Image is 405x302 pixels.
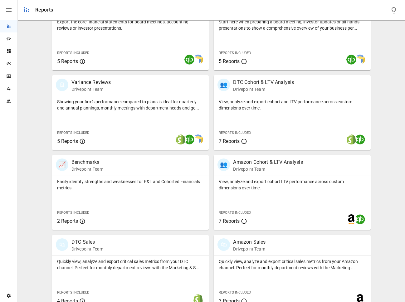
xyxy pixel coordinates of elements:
img: quickbooks [355,134,365,144]
div: 👥 [217,158,230,171]
img: shopify [176,134,186,144]
span: 5 Reports [57,58,78,64]
p: DTC Sales [71,238,103,246]
div: Reports [35,7,53,13]
div: 📈 [56,158,68,171]
p: Drivepoint Team [233,86,294,92]
img: quickbooks [346,55,356,65]
span: Reports Included [219,131,251,135]
img: smart model [355,55,365,65]
p: Drivepoint Team [71,246,103,252]
p: Quickly view, analyze and export critical sales metrics from your DTC channel. Perfect for monthl... [57,258,204,271]
p: Amazon Sales [233,238,266,246]
span: 5 Reports [219,58,240,64]
span: Reports Included [57,211,89,215]
div: 🛍 [217,238,230,251]
img: smart model [193,55,203,65]
img: shopify [346,134,356,144]
img: amazon [346,214,356,224]
p: Benchmarks [71,158,103,166]
span: Reports Included [219,290,251,295]
p: Amazon Cohort & LTV Analysis [233,158,303,166]
p: Drivepoint Team [233,166,303,172]
p: Easily identify strengths and weaknesses for P&L and Cohorted Financials metrics. [57,178,204,191]
p: DTC Cohort & LTV Analysis [233,79,294,86]
p: Export the core financial statements for board meetings, accounting reviews or investor presentat... [57,19,204,31]
p: Drivepoint Team [71,86,111,92]
span: 7 Reports [219,218,240,224]
img: smart model [193,134,203,144]
p: View, analyze and export cohort LTV performance across custom dimensions over time. [219,178,365,191]
span: Reports Included [219,211,251,215]
span: Reports Included [57,131,89,135]
div: 👥 [217,79,230,91]
p: Drivepoint Team [233,246,266,252]
p: Variance Reviews [71,79,111,86]
div: 🗓 [56,79,68,91]
span: 5 Reports [57,138,78,144]
span: 7 Reports [219,138,240,144]
p: Drivepoint Team [71,166,103,172]
p: View, analyze and export cohort and LTV performance across custom dimensions over time. [219,99,365,111]
img: quickbooks [355,214,365,224]
p: Showing your firm's performance compared to plans is ideal for quarterly and annual plannings, mo... [57,99,204,111]
span: Reports Included [219,51,251,55]
p: Quickly view, analyze and export critical sales metrics from your Amazon channel. Perfect for mon... [219,258,365,271]
div: 🛍 [56,238,68,251]
img: quickbooks [184,55,194,65]
img: quickbooks [184,134,194,144]
span: Reports Included [57,51,89,55]
span: Reports Included [57,290,89,295]
span: 2 Reports [57,218,78,224]
p: Start here when preparing a board meeting, investor updates or all-hands presentations to show a ... [219,19,365,31]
